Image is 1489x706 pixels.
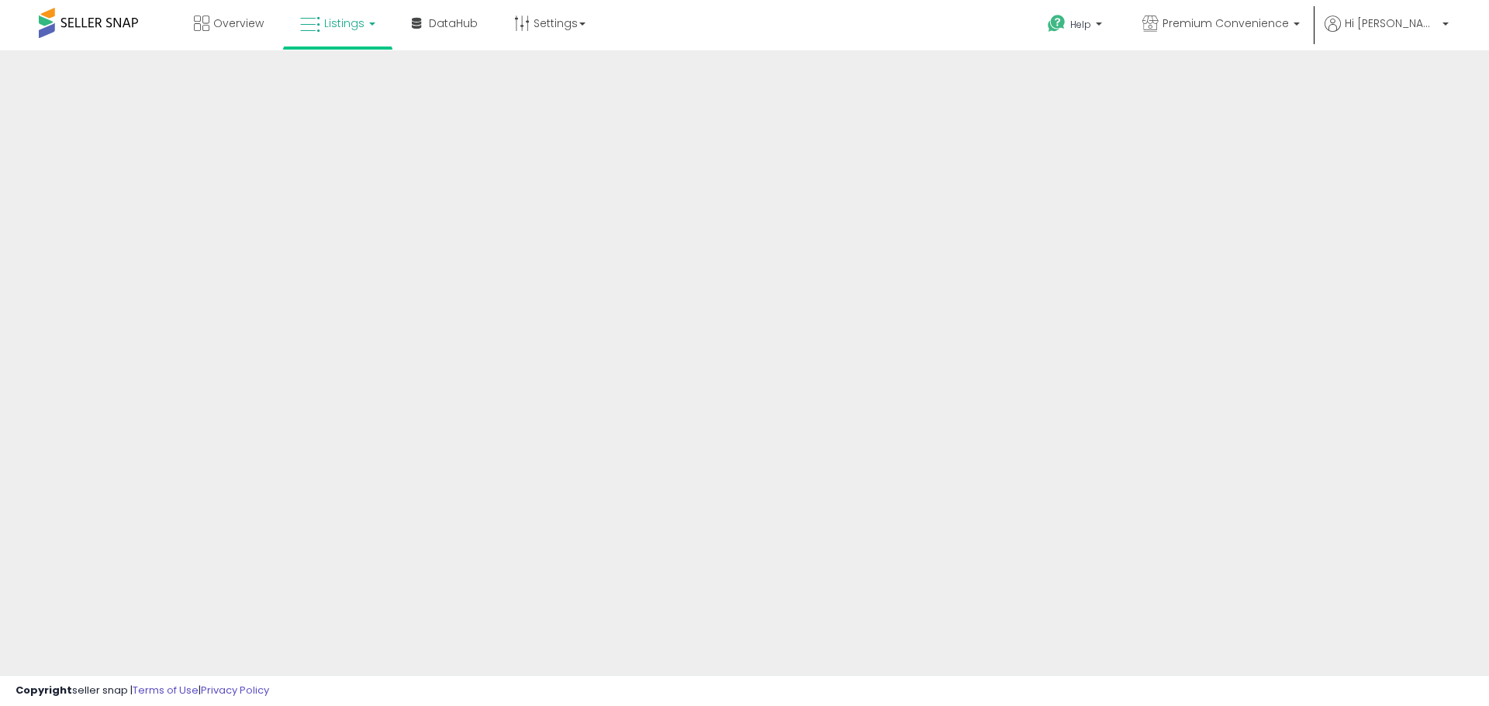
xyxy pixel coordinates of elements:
[1047,14,1066,33] i: Get Help
[1163,15,1289,31] span: Premium Convenience
[1325,15,1449,50] a: Hi [PERSON_NAME]
[429,15,478,31] span: DataHub
[1070,18,1091,31] span: Help
[213,15,264,31] span: Overview
[201,683,269,697] a: Privacy Policy
[1345,15,1438,31] span: Hi [PERSON_NAME]
[1035,2,1118,50] a: Help
[133,683,199,697] a: Terms of Use
[16,683,72,697] strong: Copyright
[16,684,269,698] div: seller snap | |
[324,15,364,31] span: Listings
